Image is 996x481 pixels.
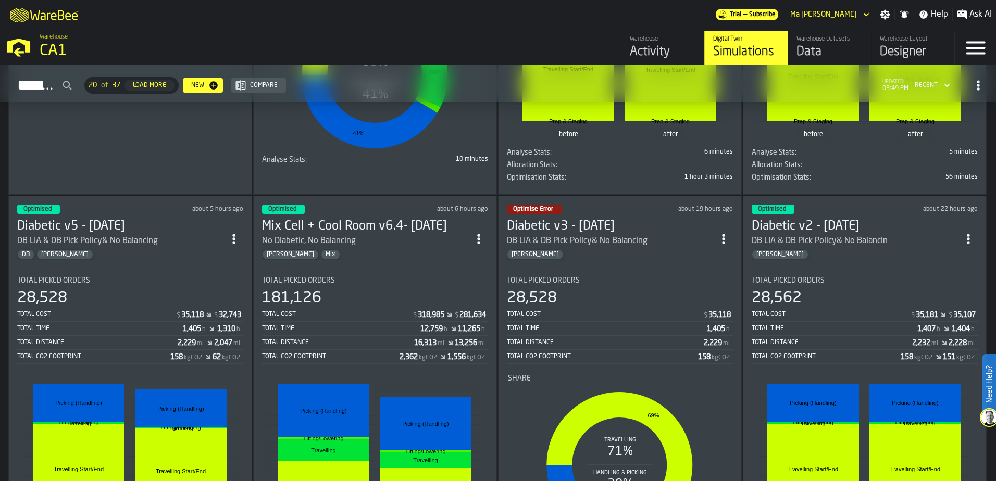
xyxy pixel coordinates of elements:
div: 28,528 [507,289,557,308]
div: stat-Optimisation Stats: [752,173,978,186]
text: before [559,131,578,138]
div: Title [507,276,733,285]
div: CA1 [40,42,321,60]
div: Stat Value [459,311,486,319]
span: Total Picked Orders [507,276,580,285]
span: Share [508,374,531,383]
div: stat-Total Picked Orders [17,276,243,364]
span: $ [455,312,458,319]
div: Title [752,161,863,169]
label: Need Help? [983,355,995,413]
span: mi [723,340,730,347]
div: Total Time [752,325,917,332]
div: Total CO2 Footprint [262,353,400,360]
div: stat-Total Picked Orders [507,276,733,364]
div: Total Cost [507,311,703,318]
span: of [101,81,108,90]
div: Stat Value [178,339,196,347]
div: Title [752,173,863,182]
div: Stat Value [418,311,444,319]
text: before [804,131,823,138]
span: 2,930,300 [507,173,733,186]
text: after [663,131,678,138]
div: stat-Allocation Stats: [752,161,978,173]
label: button-toggle-Menu [955,31,996,65]
span: Allocation Stats: [507,161,557,169]
span: kgCO2 [914,354,932,361]
span: h [202,326,206,333]
div: Updated: 10/7/2025, 10:45:36 AM Created: 10/6/2025, 10:53:20 PM [153,206,243,213]
div: status-3 2 [752,205,794,214]
div: Mix Cell + Cool Room v6.4- 10.7.25 [262,218,469,235]
span: Trial [730,11,741,18]
div: 181,126 [262,289,321,308]
div: Title [752,148,863,157]
span: kgCO2 [956,354,975,361]
button: button-Load More [124,80,175,91]
span: kgCO2 [222,354,240,361]
div: DB LIA & DB Pick Policy& No Balancing [17,235,158,247]
div: Total Time [507,325,707,332]
div: Updated: 10/7/2025, 10:02:12 AM Created: 10/7/2025, 9:20:26 AM [397,206,488,213]
div: DB LIA & DB Pick Policy& No Balancing [507,235,714,247]
div: Title [508,374,732,383]
div: Stat Value [912,339,930,347]
span: Analyse Stats: [752,148,796,157]
span: Mix [321,251,340,258]
div: Stat Value [916,311,938,319]
div: 5 minutes [867,148,978,156]
label: button-toggle-Ask AI [953,8,996,21]
span: mi [968,340,975,347]
div: Title [262,156,373,164]
a: link-to-/wh/i/76e2a128-1b54-4d66-80d4-05ae4c277723/designer [871,31,954,65]
span: 2,930,300 [752,173,978,186]
span: h [971,326,975,333]
div: Menu Subscription [716,9,778,20]
div: Title [17,276,243,285]
div: No Diabetic, No Balancing [262,235,356,247]
button: button-Compare [231,78,286,93]
span: Help [931,8,948,21]
span: mi [438,340,444,347]
div: Warehouse Datasets [796,35,863,43]
label: button-toggle-Settings [876,9,894,20]
div: Total Cost [752,311,910,318]
span: h [481,326,485,333]
div: Total Distance [752,339,912,346]
span: $ [177,312,180,319]
span: Optimised [758,206,786,212]
a: link-to-/wh/i/76e2a128-1b54-4d66-80d4-05ae4c277723/simulations [704,31,788,65]
div: DB LIA & DB Pick Policy& No Balancing [17,235,225,247]
span: mi [233,340,240,347]
div: Stat Value [214,339,232,347]
div: status-3 2 [17,205,60,214]
div: No Diabetic, No Balancing [262,235,469,247]
div: Simulations [713,44,779,60]
div: 28,528 [17,289,67,308]
span: Total Picked Orders [262,276,335,285]
span: $ [911,312,915,319]
div: Total CO2 Footprint [507,353,698,360]
label: button-toggle-Help [914,8,952,21]
div: Activity [630,44,696,60]
span: Optimisation Stats: [752,173,811,182]
div: 1 hour 3 minutes [622,173,733,181]
div: Title [507,148,618,157]
h3: Diabetic v3 - [DATE] [507,218,714,235]
span: 37 [112,81,120,90]
a: link-to-/wh/i/76e2a128-1b54-4d66-80d4-05ae4c277723/feed/ [621,31,704,65]
div: Diabetic v5 - 10.06.25 [17,218,225,235]
div: Warehouse Layout [880,35,946,43]
div: Diabetic v2 - 10.06.25 [752,218,959,235]
div: status-2 2 [507,205,562,214]
span: Subscribe [749,11,776,18]
div: Total Time [262,325,420,332]
div: Stat Value [183,325,201,333]
span: $ [214,312,218,319]
div: Compare [246,82,282,89]
div: Stat Value [420,325,443,333]
div: Title [752,276,978,285]
div: stat-Analyse Stats: [262,156,488,168]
